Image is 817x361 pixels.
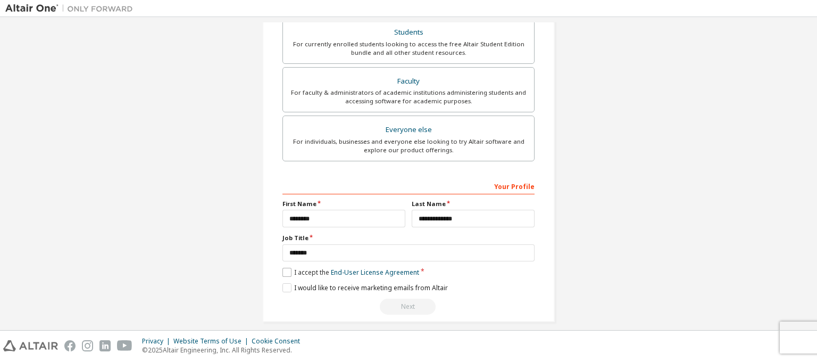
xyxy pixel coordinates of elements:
p: © 2025 Altair Engineering, Inc. All Rights Reserved. [142,346,306,355]
label: I would like to receive marketing emails from Altair [282,283,448,292]
label: First Name [282,200,405,208]
div: For faculty & administrators of academic institutions administering students and accessing softwa... [289,88,528,105]
div: Your Profile [282,177,535,194]
div: Read and acccept EULA to continue [282,299,535,315]
div: For currently enrolled students looking to access the free Altair Student Edition bundle and all ... [289,40,528,57]
label: I accept the [282,268,419,277]
div: Faculty [289,74,528,89]
label: Job Title [282,234,535,242]
div: For individuals, businesses and everyone else looking to try Altair software and explore our prod... [289,137,528,154]
div: Website Terms of Use [173,337,252,346]
img: facebook.svg [64,340,76,351]
img: altair_logo.svg [3,340,58,351]
div: Students [289,25,528,40]
div: Everyone else [289,122,528,137]
img: linkedin.svg [99,340,111,351]
div: Cookie Consent [252,337,306,346]
a: End-User License Agreement [331,268,419,277]
div: Privacy [142,337,173,346]
label: Last Name [412,200,535,208]
img: youtube.svg [117,340,132,351]
img: instagram.svg [82,340,93,351]
img: Altair One [5,3,138,14]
